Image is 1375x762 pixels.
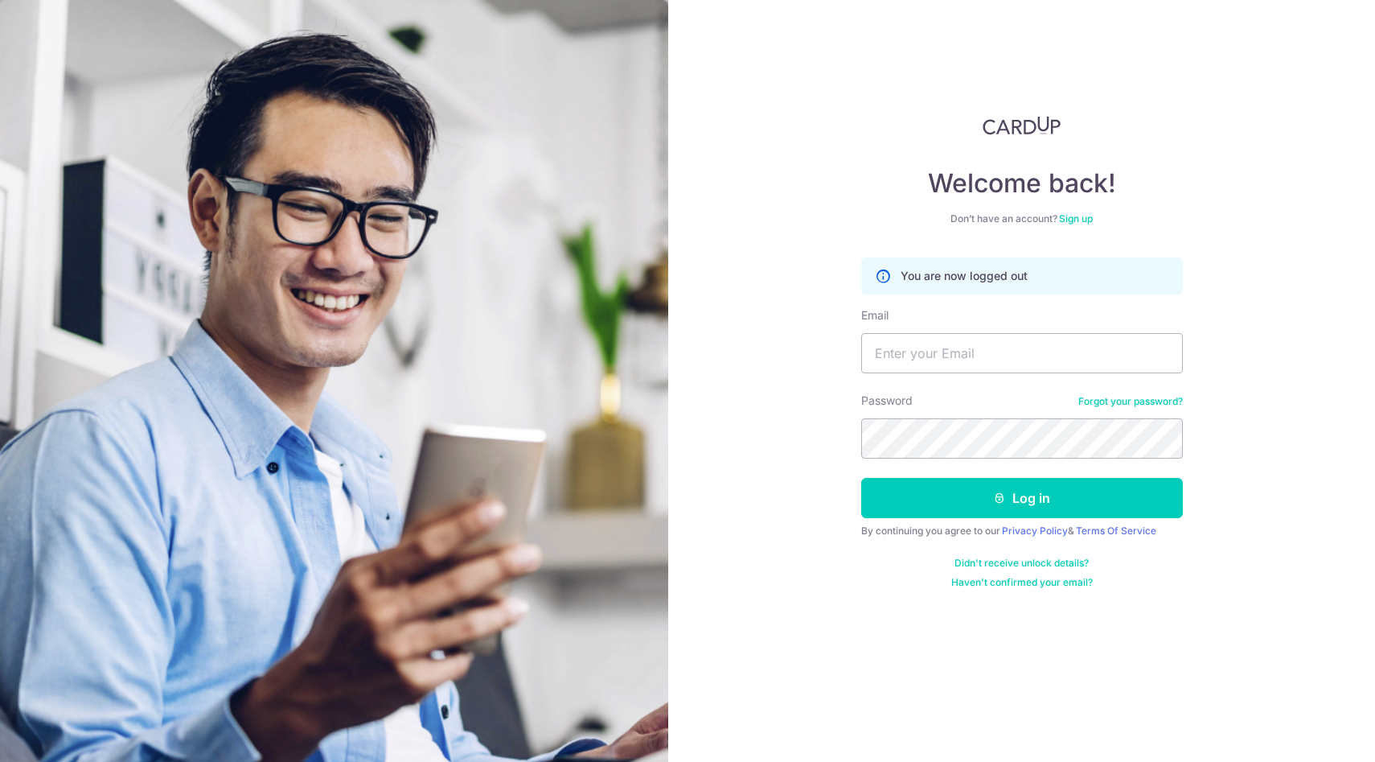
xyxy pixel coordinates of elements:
[861,212,1183,225] div: Don’t have an account?
[861,307,889,323] label: Email
[861,333,1183,373] input: Enter your Email
[861,478,1183,518] button: Log in
[861,525,1183,538] div: By continuing you agree to our &
[954,557,1089,570] a: Didn't receive unlock details?
[951,576,1093,589] a: Haven't confirmed your email?
[1002,525,1068,537] a: Privacy Policy
[983,116,1061,135] img: CardUp Logo
[1059,212,1093,224] a: Sign up
[861,393,913,409] label: Password
[901,268,1028,284] p: You are now logged out
[861,167,1183,200] h4: Welcome back!
[1078,395,1183,408] a: Forgot your password?
[1076,525,1156,537] a: Terms Of Service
